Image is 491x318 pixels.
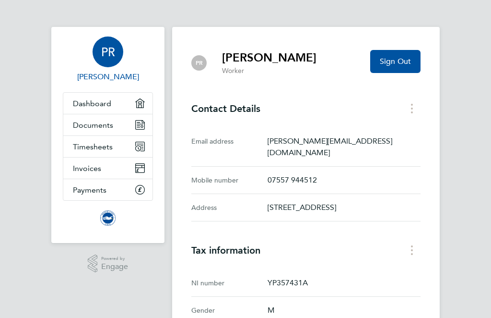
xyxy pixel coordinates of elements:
a: PR[PERSON_NAME] [63,37,153,83]
div: NI number [191,277,268,289]
img: brightonandhovealbion-logo-retina.png [100,210,116,226]
a: Documents [63,114,152,135]
p: [PERSON_NAME][EMAIL_ADDRESS][DOMAIN_NAME] [268,135,421,159]
span: Sign Out [380,57,411,66]
p: M [268,305,421,316]
p: Worker [222,66,316,76]
span: Invoices [73,164,101,173]
a: Timesheets [63,136,152,157]
a: Powered byEngage [88,255,129,273]
h3: Contact Details [191,103,421,114]
div: Gender [191,305,268,316]
div: Email address [191,135,268,159]
p: [STREET_ADDRESS] [268,202,421,213]
button: Tax information menu [403,243,421,257]
a: Invoices [63,158,152,179]
div: Mobile number [191,174,268,186]
div: Address [191,202,268,213]
button: Contact Details menu [403,101,421,116]
span: Payments [73,185,106,195]
a: Dashboard [63,93,152,114]
nav: Main navigation [51,27,164,243]
div: Peter Renvoize [191,55,207,71]
h3: Tax information [191,245,421,256]
span: PR [196,60,203,66]
span: Engage [101,263,128,271]
h2: [PERSON_NAME] [222,50,316,65]
span: Dashboard [73,99,111,108]
span: Powered by [101,255,128,263]
a: Payments [63,179,152,200]
p: 07557 944512 [268,174,421,186]
span: PR [101,46,115,58]
button: Sign Out [370,50,421,73]
p: YP357431A [268,277,421,289]
span: Peter Renvoize [63,71,153,83]
span: Documents [73,121,113,130]
a: Go to home page [63,210,153,226]
span: Timesheets [73,142,113,151]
